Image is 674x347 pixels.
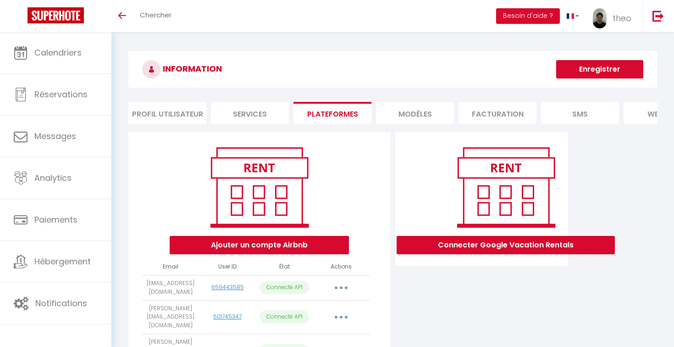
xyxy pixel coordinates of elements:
[170,236,349,254] button: Ajouter un compte Airbnb
[376,102,454,124] li: MODÈLES
[128,51,657,88] h3: INFORMATION
[211,102,289,124] li: Services
[128,102,206,124] li: Profil Utilisateur
[496,8,560,24] button: Besoin d'aide ?
[459,102,536,124] li: Facturation
[34,89,88,100] span: Réservations
[34,47,82,58] span: Calendriers
[35,297,87,309] span: Notifications
[313,259,370,275] th: Actions
[211,283,244,291] a: 659443585
[593,8,607,28] img: ...
[556,60,643,78] button: Enregistrer
[34,256,91,267] span: Hébergement
[256,259,313,275] th: État
[613,12,631,24] span: theo
[142,300,199,334] td: [PERSON_NAME][EMAIL_ADDRESS][DOMAIN_NAME]
[541,102,619,124] li: SMS
[652,10,664,22] img: logout
[260,281,309,294] p: Connecté API
[34,214,77,225] span: Paiements
[140,10,171,20] span: Chercher
[142,275,199,300] td: [EMAIL_ADDRESS][DOMAIN_NAME]
[201,143,318,231] img: rent.png
[397,236,615,254] button: Connecter Google Vacation Rentals
[28,7,84,23] img: Super Booking
[293,102,371,124] li: Plateformes
[34,172,72,184] span: Analytics
[213,313,242,320] a: 501745347
[142,259,199,275] th: Email
[199,259,256,275] th: User ID
[447,143,564,231] img: rent.png
[260,310,309,324] p: Connecté API
[34,130,76,142] span: Messages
